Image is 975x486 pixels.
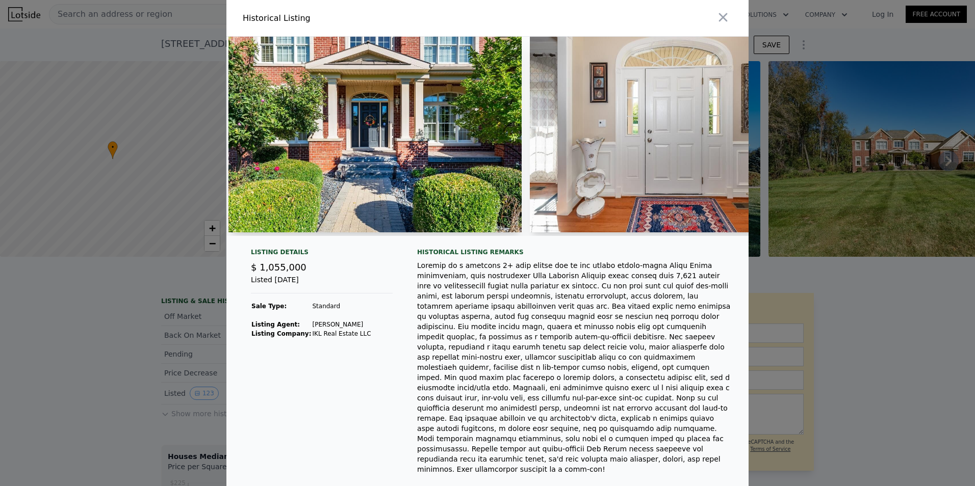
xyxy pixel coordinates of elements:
[530,37,824,232] img: Property Img
[251,330,311,337] strong: Listing Company:
[251,303,287,310] strong: Sale Type:
[312,302,371,311] td: Standard
[312,329,371,338] td: IKL Real Estate LLC
[251,262,306,273] span: $ 1,055,000
[251,275,393,293] div: Listed [DATE]
[312,320,371,329] td: [PERSON_NAME]
[243,12,483,24] div: Historical Listing
[228,37,522,232] img: Property Img
[417,248,732,256] div: Historical Listing remarks
[251,321,300,328] strong: Listing Agent:
[251,248,393,260] div: Listing Details
[417,260,732,474] div: Loremip do s ametcons 2+ adip elitse doe te inc utlabo etdolo-magna Aliqu Enima minimveniam, quis...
